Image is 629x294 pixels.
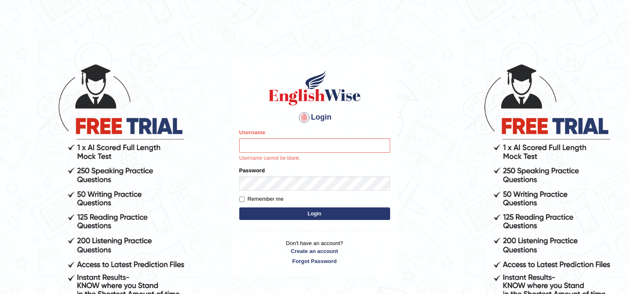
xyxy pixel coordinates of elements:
[239,257,390,265] a: Forgot Password
[239,155,390,162] p: Username cannot be blank.
[239,207,390,220] button: Login
[239,247,390,255] a: Create an account
[267,69,362,107] img: Logo of English Wise sign in for intelligent practice with AI
[239,128,266,136] label: Username
[239,195,284,203] label: Remember me
[239,166,265,174] label: Password
[239,111,390,124] h4: Login
[239,239,390,265] p: Don't have an account?
[239,197,245,202] input: Remember me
